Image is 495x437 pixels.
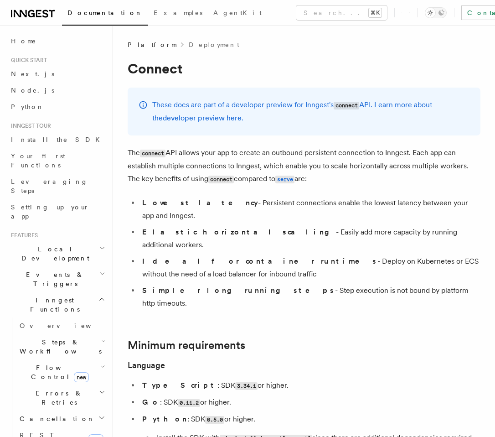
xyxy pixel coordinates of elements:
button: Inngest Functions [7,292,107,317]
span: Node.js [11,87,54,94]
button: Events & Triggers [7,266,107,292]
span: Documentation [67,9,143,16]
a: Next.js [7,66,107,82]
span: Flow Control [16,363,100,381]
a: Leveraging Steps [7,173,107,199]
span: Overview [20,322,113,329]
span: Errors & Retries [16,389,99,407]
a: Your first Functions [7,148,107,173]
a: Overview [16,317,107,334]
span: Leveraging Steps [11,178,88,194]
span: Inngest tour [7,122,51,130]
span: Your first Functions [11,152,65,169]
button: Toggle dark mode [425,7,447,18]
span: Quick start [7,57,47,64]
a: Node.js [7,82,107,99]
span: Setting up your app [11,203,89,220]
span: AgentKit [213,9,262,16]
button: Local Development [7,241,107,266]
span: Steps & Workflows [16,338,102,356]
button: Errors & Retries [16,385,107,411]
span: Local Development [7,245,99,263]
span: Inngest Functions [7,296,98,314]
a: Install the SDK [7,131,107,148]
span: Home [11,36,36,46]
a: Documentation [62,3,148,26]
span: Install the SDK [11,136,105,143]
span: Python [11,103,44,110]
button: Cancellation [16,411,107,427]
a: AgentKit [208,3,267,25]
a: Setting up your app [7,199,107,224]
a: Home [7,33,107,49]
button: Flow Controlnew [16,359,107,385]
span: Cancellation [16,414,95,423]
button: Steps & Workflows [16,334,107,359]
span: Events & Triggers [7,270,99,288]
span: Features [7,232,38,239]
button: Search...⌘K [296,5,387,20]
a: Examples [148,3,208,25]
span: Examples [154,9,202,16]
kbd: ⌘K [369,8,382,17]
a: Python [7,99,107,115]
span: Next.js [11,70,54,78]
span: new [74,372,89,382]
